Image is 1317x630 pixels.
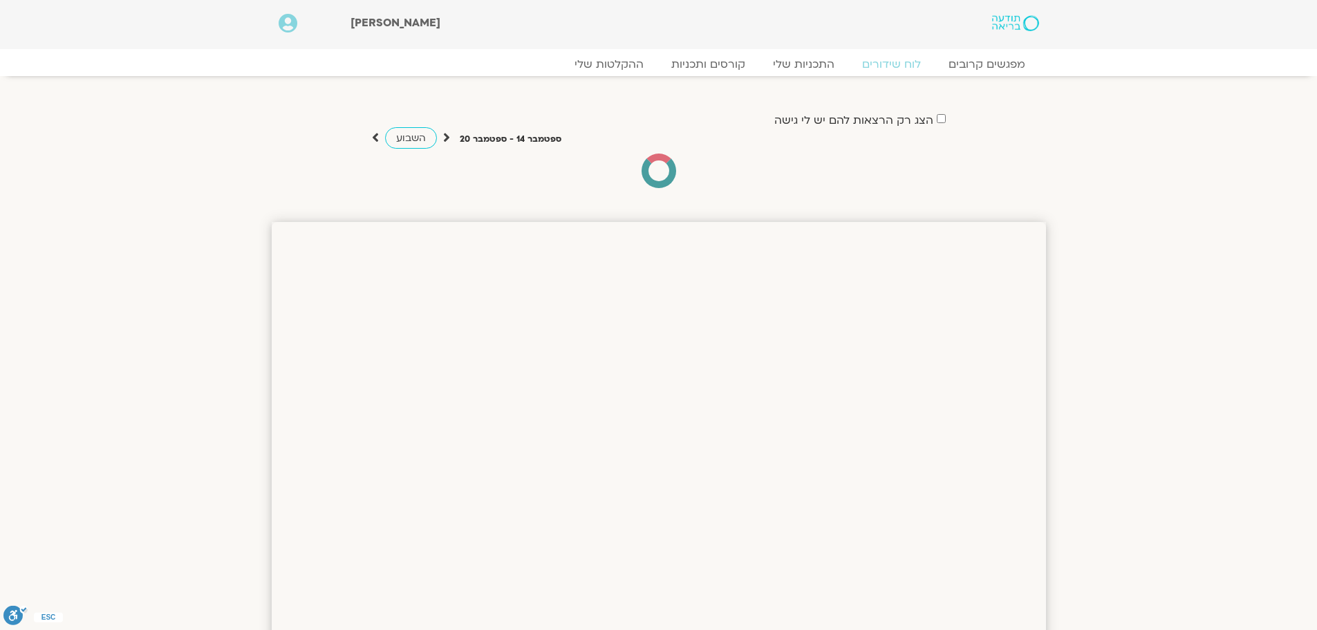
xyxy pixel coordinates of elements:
[396,131,426,145] span: השבוע
[561,57,657,71] a: ההקלטות שלי
[848,57,935,71] a: לוח שידורים
[460,132,561,147] p: ספטמבר 14 - ספטמבר 20
[385,127,437,149] a: השבוע
[279,57,1039,71] nav: Menu
[351,15,440,30] span: [PERSON_NAME]
[935,57,1039,71] a: מפגשים קרובים
[759,57,848,71] a: התכניות שלי
[774,114,933,127] label: הצג רק הרצאות להם יש לי גישה
[657,57,759,71] a: קורסים ותכניות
